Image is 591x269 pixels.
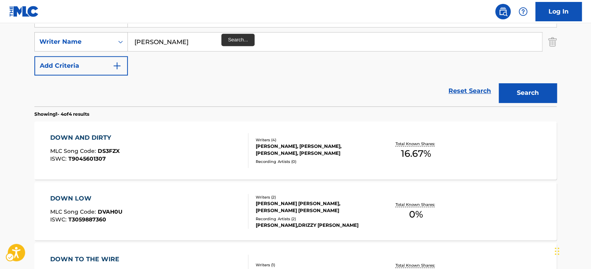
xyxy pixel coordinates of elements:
img: Delete Criterion [548,32,557,51]
span: T3059887360 [68,216,106,223]
a: DOWN LOWMLC Song Code:DVAH0UISWC:T3059887360Writers (2)[PERSON_NAME] [PERSON_NAME], [PERSON_NAME]... [34,182,557,240]
p: Total Known Shares: [395,262,436,268]
p: Showing 1 - 4 of 4 results [34,111,89,118]
button: Add Criteria [34,56,128,75]
span: ISWC : [50,216,68,223]
a: Reset Search [445,82,495,99]
input: Search... [128,33,542,51]
img: search [498,7,508,16]
img: MLC Logo [9,6,39,17]
span: MLC Song Code : [50,208,98,215]
span: 0 % [409,207,423,221]
span: ISWC : [50,155,68,162]
div: [PERSON_NAME] [PERSON_NAME], [PERSON_NAME] [PERSON_NAME] [256,200,372,214]
div: Writers ( 4 ) [256,137,372,143]
div: DOWN AND DIRTY [50,133,120,142]
span: DS3FZX [98,147,120,154]
a: Log In [535,2,582,21]
button: Search [499,83,557,103]
div: Recording Artists ( 0 ) [256,159,372,164]
form: Search Form [34,8,557,106]
img: help [518,7,528,16]
span: T9045601307 [68,155,106,162]
div: Chat Widget [552,232,591,269]
img: 9d2ae6d4665cec9f34b9.svg [112,61,122,70]
div: DOWN LOW [50,194,122,203]
div: Writers ( 1 ) [256,262,372,268]
p: Total Known Shares: [395,141,436,147]
div: Writers ( 2 ) [256,194,372,200]
div: Writer Name [39,37,109,46]
span: MLC Song Code : [50,147,98,154]
span: 16.67 % [401,147,431,161]
div: [PERSON_NAME], [PERSON_NAME], [PERSON_NAME], [PERSON_NAME] [256,143,372,157]
div: Drag [555,240,559,263]
div: Recording Artists ( 2 ) [256,216,372,222]
iframe: Hubspot Iframe [552,232,591,269]
div: DOWN TO THE WIRE [50,255,123,264]
span: DVAH0U [98,208,122,215]
div: [PERSON_NAME],DRIZZY [PERSON_NAME] [256,222,372,229]
a: DOWN AND DIRTYMLC Song Code:DS3FZXISWC:T9045601307Writers (4)[PERSON_NAME], [PERSON_NAME], [PERSO... [34,122,557,180]
p: Total Known Shares: [395,202,436,207]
